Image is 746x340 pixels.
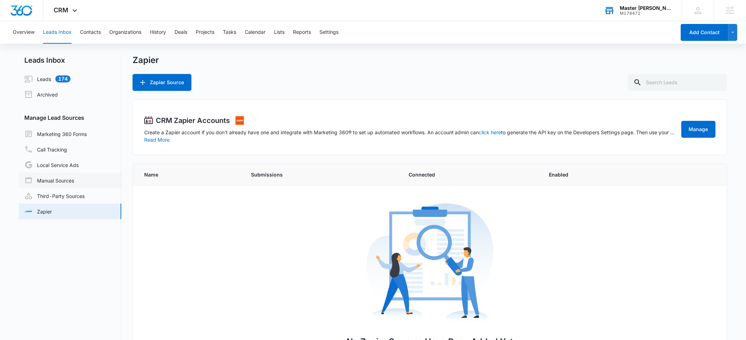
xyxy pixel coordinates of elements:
[133,74,191,91] button: Zapier Source
[367,200,494,327] img: no-data
[24,208,52,215] a: Zapier
[245,21,265,44] button: Calendar
[19,113,121,122] h3: Manage Lead Sources
[24,75,71,83] a: Leads174
[24,90,58,99] a: Archived
[144,129,677,136] p: Create a Zapier account if you don’t already have one and integrate with Marketing 360® to set up...
[144,171,234,178] span: Name
[43,21,72,44] button: Leads Inbox
[620,11,672,16] div: account id
[274,21,285,44] button: Lists
[133,55,159,66] h1: Zapier
[319,21,338,44] button: Settings
[24,161,79,169] a: Local Service Ads
[24,130,87,138] a: Marketing 360 Forms
[24,145,67,154] a: Call Tracking
[628,74,727,91] input: Search Leads
[24,192,85,200] a: Third-Party Sources
[80,21,101,44] button: Contacts
[54,6,69,14] span: CRM
[479,129,501,135] a: click here
[549,171,650,178] span: Enabled
[109,21,141,44] button: Organizations
[236,116,244,125] img: settings.integrations.zapier.alt
[156,115,230,126] h2: CRM Zapier Accounts
[620,5,672,11] div: account name
[175,21,187,44] button: Deals
[223,21,236,44] button: Tasks
[144,137,170,142] button: Read More
[196,21,214,44] button: Projects
[409,171,532,178] span: Connected
[681,121,716,138] a: Manage
[19,55,121,66] h2: Leads Inbox
[13,21,35,44] button: Overview
[150,21,166,44] button: History
[24,176,74,185] a: Manual Sources
[251,171,392,178] span: Submissions
[293,21,311,44] button: Reports
[681,24,728,41] button: Add Contact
